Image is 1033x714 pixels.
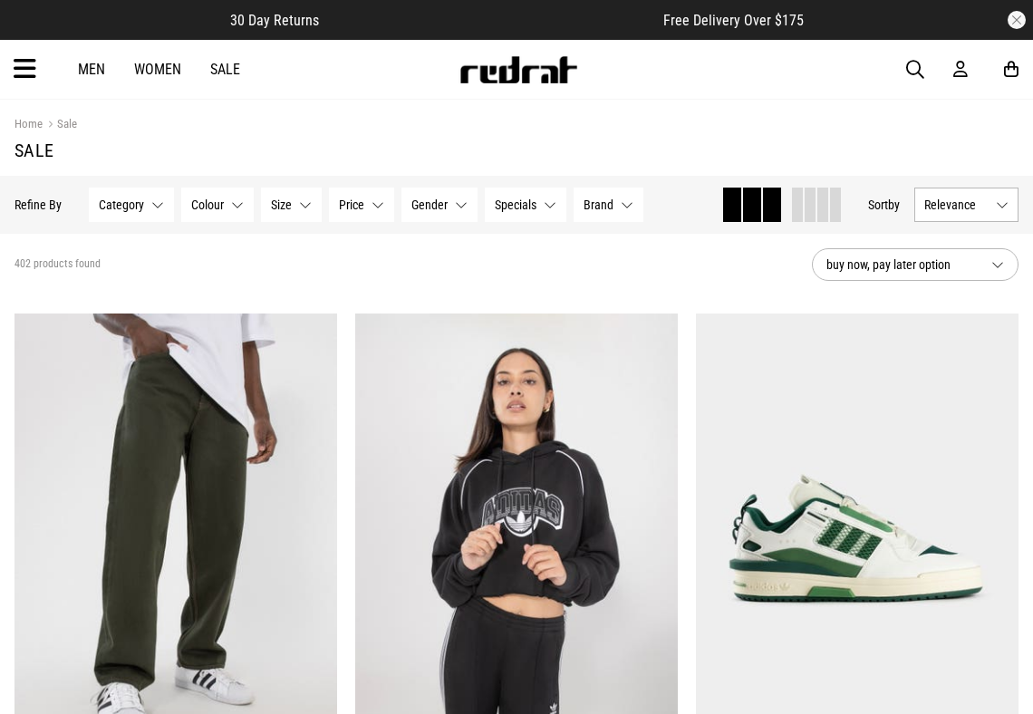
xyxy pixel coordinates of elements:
[261,188,322,222] button: Size
[574,188,643,222] button: Brand
[339,198,364,212] span: Price
[401,188,478,222] button: Gender
[914,188,1019,222] button: Relevance
[181,188,254,222] button: Colour
[230,12,319,29] span: 30 Day Returns
[43,117,77,134] a: Sale
[78,61,105,78] a: Men
[14,117,43,130] a: Home
[924,198,989,212] span: Relevance
[99,198,144,212] span: Category
[826,254,977,275] span: buy now, pay later option
[329,188,394,222] button: Price
[868,194,900,216] button: Sortby
[89,188,174,222] button: Category
[134,61,181,78] a: Women
[459,56,578,83] img: Redrat logo
[355,11,627,29] iframe: Customer reviews powered by Trustpilot
[411,198,448,212] span: Gender
[812,248,1019,281] button: buy now, pay later option
[663,12,804,29] span: Free Delivery Over $175
[14,198,62,212] p: Refine By
[210,61,240,78] a: Sale
[191,198,224,212] span: Colour
[271,198,292,212] span: Size
[495,198,536,212] span: Specials
[485,188,566,222] button: Specials
[14,140,1019,161] h1: Sale
[14,257,101,272] span: 402 products found
[584,198,613,212] span: Brand
[888,198,900,212] span: by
